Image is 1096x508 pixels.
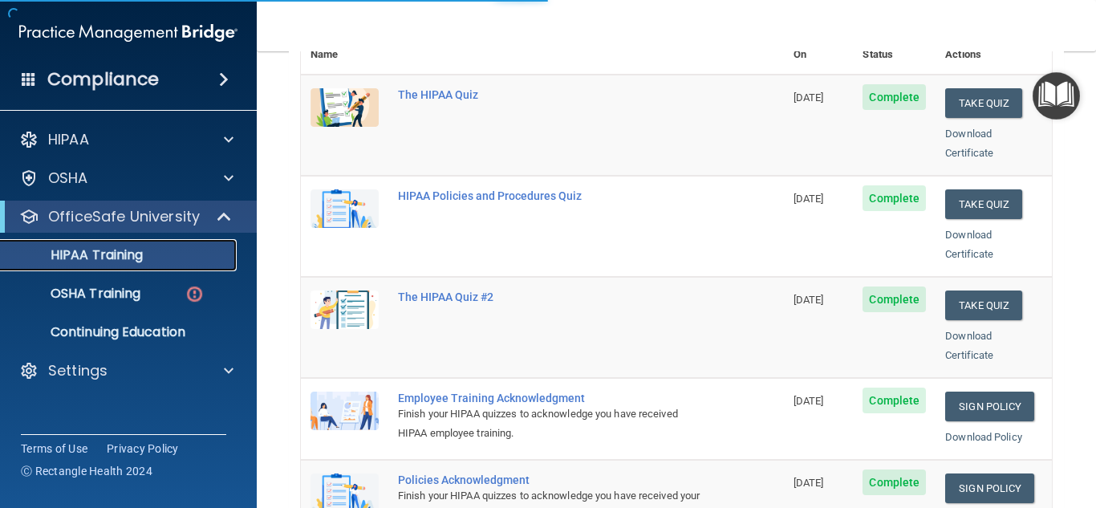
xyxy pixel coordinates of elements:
span: [DATE] [794,193,824,205]
a: Download Certificate [945,330,993,361]
span: Ⓒ Rectangle Health 2024 [21,463,152,479]
p: HIPAA [48,130,89,149]
div: The HIPAA Quiz [398,88,704,101]
p: OSHA Training [10,286,140,302]
p: Continuing Education [10,324,229,340]
a: OfficeSafe University [19,207,233,226]
span: [DATE] [794,395,824,407]
p: OSHA [48,169,88,188]
button: Take Quiz [945,189,1022,219]
a: Terms of Use [21,441,87,457]
a: Privacy Policy [107,441,179,457]
span: Complete [863,287,926,312]
span: Complete [863,185,926,211]
p: Settings [48,361,108,380]
span: [DATE] [794,477,824,489]
span: [DATE] [794,91,824,104]
span: Complete [863,388,926,413]
span: Complete [863,84,926,110]
a: Download Certificate [945,128,993,159]
div: Policies Acknowledgment [398,473,704,486]
div: The HIPAA Quiz #2 [398,291,704,303]
a: HIPAA [19,130,233,149]
span: [DATE] [794,294,824,306]
img: danger-circle.6113f641.png [185,284,205,304]
div: HIPAA Policies and Procedures Quiz [398,189,704,202]
a: Sign Policy [945,392,1034,421]
h4: Compliance [47,68,159,91]
a: Settings [19,361,233,380]
a: Sign Policy [945,473,1034,503]
button: Take Quiz [945,291,1022,320]
p: OfficeSafe University [48,207,200,226]
a: Download Policy [945,431,1022,443]
div: Employee Training Acknowledgment [398,392,704,404]
div: Finish your HIPAA quizzes to acknowledge you have received HIPAA employee training. [398,404,704,443]
p: HIPAA Training [10,247,143,263]
a: OSHA [19,169,233,188]
button: Take Quiz [945,88,1022,118]
img: PMB logo [19,17,237,49]
button: Open Resource Center [1033,72,1080,120]
a: Download Certificate [945,229,993,260]
span: Complete [863,469,926,495]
